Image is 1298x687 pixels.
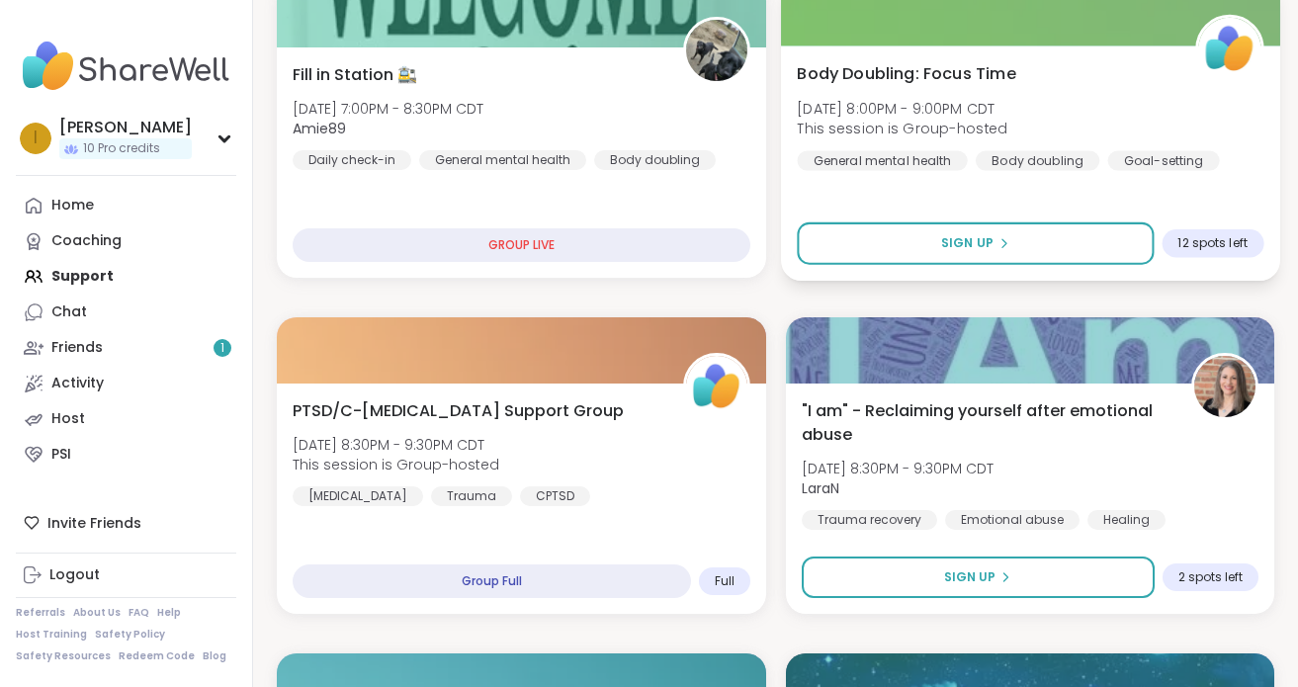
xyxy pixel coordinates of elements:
[203,649,226,663] a: Blog
[1177,235,1247,251] span: 12 spots left
[293,455,499,474] span: This session is Group-hosted
[16,295,236,330] a: Chat
[51,196,94,215] div: Home
[686,356,747,417] img: ShareWell
[16,649,111,663] a: Safety Resources
[686,20,747,81] img: Amie89
[95,628,165,642] a: Safety Policy
[293,486,423,506] div: [MEDICAL_DATA]
[293,99,483,119] span: [DATE] 7:00PM - 8:30PM CDT
[802,399,1170,447] span: "I am" - Reclaiming yourself after emotional abuse
[83,140,160,157] span: 10 Pro credits
[49,565,100,585] div: Logout
[1087,510,1166,530] div: Healing
[34,126,38,151] span: I
[293,399,624,423] span: PTSD/C-[MEDICAL_DATA] Support Group
[1107,150,1219,170] div: Goal-setting
[802,557,1156,598] button: Sign Up
[419,150,586,170] div: General mental health
[1194,356,1255,417] img: LaraN
[944,568,995,586] span: Sign Up
[797,98,1007,118] span: [DATE] 8:00PM - 9:00PM CDT
[16,606,65,620] a: Referrals
[16,505,236,541] div: Invite Friends
[293,63,417,87] span: Fill in Station 🚉
[119,649,195,663] a: Redeem Code
[293,564,691,598] div: Group Full
[51,338,103,358] div: Friends
[431,486,512,506] div: Trauma
[520,486,590,506] div: CPTSD
[59,117,192,138] div: [PERSON_NAME]
[51,374,104,393] div: Activity
[16,188,236,223] a: Home
[16,401,236,437] a: Host
[797,150,967,170] div: General mental health
[51,409,85,429] div: Host
[51,445,71,465] div: PSI
[51,231,122,251] div: Coaching
[129,606,149,620] a: FAQ
[16,366,236,401] a: Activity
[975,150,1098,170] div: Body doubling
[945,510,1080,530] div: Emotional abuse
[802,478,839,498] b: LaraN
[1178,569,1243,585] span: 2 spots left
[16,558,236,593] a: Logout
[293,119,346,138] b: Amie89
[16,32,236,101] img: ShareWell Nav Logo
[802,510,937,530] div: Trauma recovery
[797,222,1154,265] button: Sign Up
[51,302,87,322] div: Chat
[802,459,994,478] span: [DATE] 8:30PM - 9:30PM CDT
[1197,18,1259,80] img: ShareWell
[594,150,716,170] div: Body doubling
[293,150,411,170] div: Daily check-in
[157,606,181,620] a: Help
[16,330,236,366] a: Friends1
[797,61,1015,85] span: Body Doubling: Focus Time
[715,573,735,589] span: Full
[16,628,87,642] a: Host Training
[73,606,121,620] a: About Us
[220,340,224,357] span: 1
[293,435,499,455] span: [DATE] 8:30PM - 9:30PM CDT
[940,234,993,252] span: Sign Up
[797,119,1007,138] span: This session is Group-hosted
[293,228,750,262] div: GROUP LIVE
[16,223,236,259] a: Coaching
[16,437,236,472] a: PSI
